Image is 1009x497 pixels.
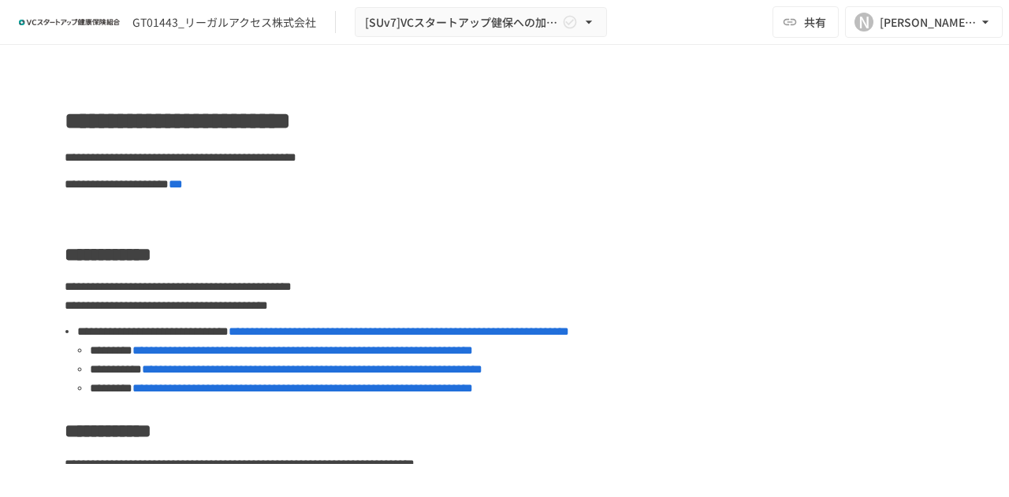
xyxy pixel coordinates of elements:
[880,13,977,32] div: [PERSON_NAME][EMAIL_ADDRESS][DOMAIN_NAME]
[19,9,120,35] img: ZDfHsVrhrXUoWEWGWYf8C4Fv4dEjYTEDCNvmL73B7ox
[132,14,316,31] div: GT01443_リーガルアクセス株式会社
[365,13,559,32] span: [SUv7]VCスタートアップ健保への加入申請手続き
[804,13,826,31] span: 共有
[854,13,873,32] div: N
[773,6,839,38] button: 共有
[845,6,1003,38] button: N[PERSON_NAME][EMAIL_ADDRESS][DOMAIN_NAME]
[355,7,607,38] button: [SUv7]VCスタートアップ健保への加入申請手続き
